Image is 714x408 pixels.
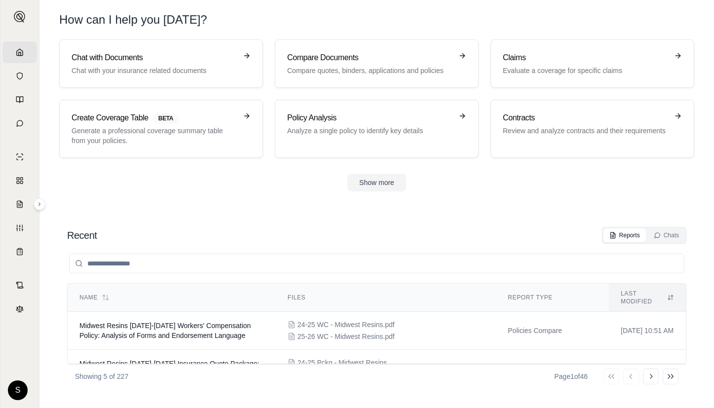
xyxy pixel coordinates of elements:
[2,193,37,215] a: Claim Coverage
[79,294,264,301] div: Name
[34,198,45,210] button: Expand sidebar
[152,113,179,124] span: BETA
[2,41,37,63] a: Home
[609,312,686,350] td: [DATE] 10:51 AM
[298,332,395,341] span: 25-26 WC - Midwest Resins.pdf
[2,217,37,239] a: Custom Report
[654,231,679,239] div: Chats
[8,380,28,400] div: S
[67,228,97,242] h2: Recent
[609,350,686,388] td: [DATE] 10:30 AM
[79,322,251,339] span: Midwest Resins 2024-2025 Workers' Compensation Policy: Analysis of Forms and Endorsement Language
[79,360,259,377] span: Midwest Resins 2024-2025 Insurance Quote Package: Analysis of Forms and Endorsement Language
[621,290,674,305] div: Last modified
[276,284,496,312] th: Files
[2,298,37,320] a: Legal Search Engine
[298,320,395,330] span: 24-25 WC - Midwest Resins.pdf
[59,12,207,28] h1: How can I help you [DATE]?
[10,7,30,27] button: Expand sidebar
[2,241,37,262] a: Coverage Table
[2,112,37,134] a: Chat
[490,100,694,158] a: ContractsReview and analyze contracts and their requirements
[72,126,237,146] p: Generate a professional coverage summary table from your policies.
[72,66,237,75] p: Chat with your insurance related documents
[287,112,452,124] h3: Policy Analysis
[503,52,668,64] h3: Claims
[72,52,237,64] h3: Chat with Documents
[287,66,452,75] p: Compare quotes, binders, applications and policies
[503,126,668,136] p: Review and analyze contracts and their requirements
[72,112,237,124] h3: Create Coverage Table
[496,284,609,312] th: Report Type
[496,350,609,388] td: Policies Compare
[648,228,685,242] button: Chats
[59,39,263,88] a: Chat with DocumentsChat with your insurance related documents
[287,52,452,64] h3: Compare Documents
[554,371,588,381] div: Page 1 of 46
[347,174,406,191] button: Show more
[59,100,263,158] a: Create Coverage TableBETAGenerate a professional coverage summary table from your policies.
[603,228,646,242] button: Reports
[2,274,37,296] a: Contract Analysis
[14,11,26,23] img: Expand sidebar
[287,126,452,136] p: Analyze a single policy to identify key details
[2,65,37,87] a: Documents Vault
[275,39,479,88] a: Compare DocumentsCompare quotes, binders, applications and policies
[503,66,668,75] p: Evaluate a coverage for specific claims
[2,89,37,111] a: Prompt Library
[503,112,668,124] h3: Contracts
[75,371,128,381] p: Showing 5 of 227
[609,231,640,239] div: Reports
[490,39,694,88] a: ClaimsEvaluate a coverage for specific claims
[2,170,37,191] a: Policy Comparisons
[2,146,37,168] a: Single Policy
[496,312,609,350] td: Policies Compare
[275,100,479,158] a: Policy AnalysisAnalyze a single policy to identify key details
[298,358,396,368] span: 24-25 Pckg - Midwest Resins.pdf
